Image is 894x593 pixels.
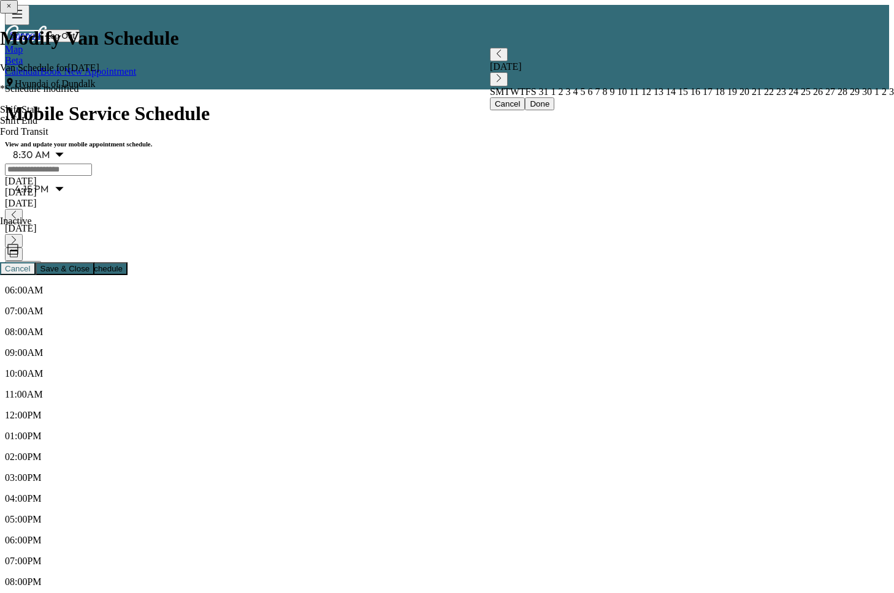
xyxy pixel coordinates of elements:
h1: Mobile Service Schedule [5,102,889,125]
span: 5 [578,86,586,97]
span: 7 [593,86,600,97]
span: 24 [786,86,798,97]
p: 04:00PM [5,493,889,504]
p: 11:00AM [5,389,889,400]
p: 12:00PM [5,410,889,421]
div: [DATE] [5,223,889,234]
span: 2 [556,86,564,97]
p: 02:00PM [5,451,889,463]
span: 30 [860,86,872,97]
span: 26 [811,86,823,97]
button: Cancel [490,97,525,110]
span: 20 [737,86,749,97]
span: M [495,86,504,97]
span: 22 [762,86,774,97]
span: 8 [600,86,608,97]
span: 1 [549,86,556,97]
span: 15 [676,86,688,97]
span: 19 [725,86,737,97]
p: 06:00AM [5,285,889,296]
p: 07:00AM [5,306,889,317]
span: 9 [608,86,615,97]
div: [DATE] [490,61,894,72]
span: 10 [615,86,627,97]
div: [DATE] [5,176,889,187]
span: 28 [835,86,847,97]
p: 03:00PM [5,472,889,483]
span: Save & Close [40,264,90,273]
span: 3 [564,86,571,97]
span: 3 [887,86,894,97]
span: 27 [823,86,835,97]
p: 09:00AM [5,347,889,358]
p: 07:00PM [5,556,889,567]
p: 08:00PM [5,576,889,587]
div: [DATE] [5,187,889,198]
span: 13 [651,86,663,97]
span: S [531,86,537,97]
p: 06:00PM [5,535,889,546]
span: 4 [571,86,578,97]
span: 1 [872,86,879,97]
span: 11 [627,86,639,97]
a: MapBeta [5,44,889,66]
span: 2 [879,86,887,97]
button: Done [525,97,554,110]
div: [DATE] [5,198,889,209]
p: 08:00AM [5,327,889,338]
span: 25 [798,86,811,97]
span: 21 [749,86,762,97]
span: 6 [586,86,593,97]
span: 18 [713,86,725,97]
span: F [525,86,531,97]
span: W [510,86,519,97]
span: T [504,86,510,97]
button: Save & Close [36,262,95,275]
span: S [490,86,495,97]
span: 14 [663,86,676,97]
span: 17 [700,86,713,97]
span: T [519,86,525,97]
span: 16 [688,86,700,97]
p: 10:00AM [5,368,889,379]
div: Beta [5,55,889,66]
span: 31 [537,86,549,97]
h6: View and update your mobile appointment schedule. [5,140,889,148]
p: 05:00PM [5,514,889,525]
span: 29 [847,86,860,97]
span: 12 [639,86,651,97]
p: 01:00PM [5,431,889,442]
span: 23 [774,86,786,97]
